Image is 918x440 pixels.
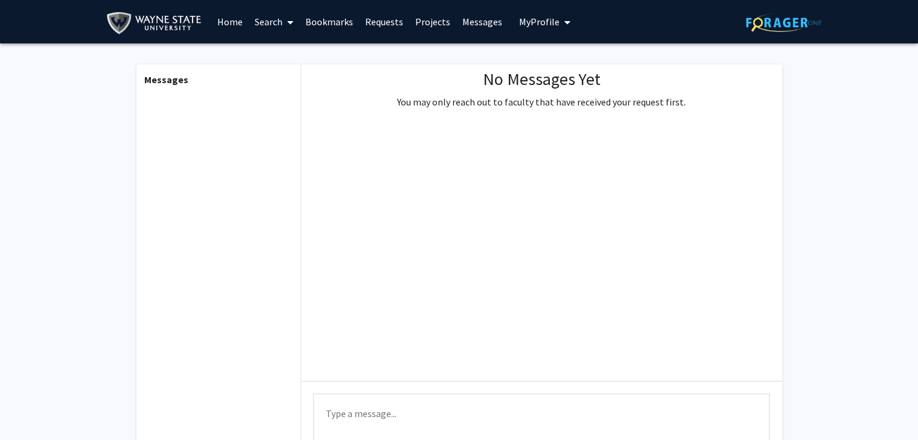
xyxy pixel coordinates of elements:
b: Messages [144,74,188,86]
a: Projects [409,1,456,43]
a: Home [211,1,249,43]
p: You may only reach out to faculty that have received your request first. [397,95,686,109]
a: Search [249,1,299,43]
img: Wayne State University Logo [106,10,207,37]
iframe: Chat [9,386,51,431]
a: Bookmarks [299,1,359,43]
a: Requests [359,1,409,43]
img: ForagerOne Logo [746,13,821,32]
a: Messages [456,1,508,43]
span: My Profile [519,16,559,28]
h1: No Messages Yet [397,69,686,90]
